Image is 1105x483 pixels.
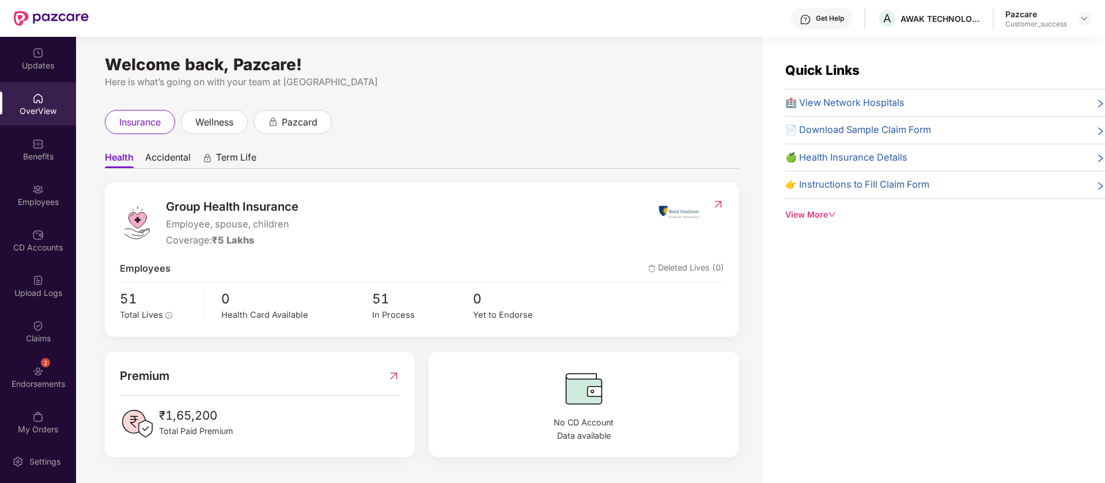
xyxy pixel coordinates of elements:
span: 0 [221,288,372,309]
img: deleteIcon [648,265,656,272]
span: Employee, spouse, children [166,217,298,232]
div: View More [785,208,1105,221]
div: Pazcare [1005,9,1067,20]
span: Employees [120,261,171,276]
img: svg+xml;base64,PHN2ZyBpZD0iRHJvcGRvd24tMzJ4MzIiIHhtbG5zPSJodHRwOi8vd3d3LnczLm9yZy8yMDAwL3N2ZyIgd2... [1080,14,1089,23]
span: down [828,211,836,219]
img: svg+xml;base64,PHN2ZyBpZD0iRW1wbG95ZWVzIiB4bWxucz0iaHR0cDovL3d3dy53My5vcmcvMjAwMC9zdmciIHdpZHRoPS... [32,184,44,195]
div: Health Card Available [221,309,372,322]
span: Deleted Lives (0) [648,261,724,276]
span: Accidental [145,151,191,168]
img: RedirectIcon [712,199,724,210]
span: Total Lives [120,310,163,320]
span: 👉 Instructions to Fill Claim Form [785,177,929,192]
img: svg+xml;base64,PHN2ZyBpZD0iQmVuZWZpdHMiIHhtbG5zPSJodHRwOi8vd3d3LnczLm9yZy8yMDAwL3N2ZyIgd2lkdGg9Ij... [32,138,44,150]
span: Total Paid Premium [159,425,233,438]
span: 51 [372,288,473,309]
img: svg+xml;base64,PHN2ZyBpZD0iTXlfT3JkZXJzIiBkYXRhLW5hbWU9Ik15IE9yZGVycyIgeG1sbnM9Imh0dHA6Ly93d3cudz... [32,411,44,423]
img: svg+xml;base64,PHN2ZyBpZD0iVXBsb2FkX0xvZ3MiIGRhdGEtbmFtZT0iVXBsb2FkIExvZ3MiIHhtbG5zPSJodHRwOi8vd3... [32,275,44,286]
img: logo [120,206,154,240]
span: 🏥 View Network Hospitals [785,96,905,111]
span: ₹1,65,200 [159,406,233,425]
span: ₹5 Lakhs [212,234,254,246]
span: A [883,12,891,25]
span: Quick Links [785,62,860,78]
span: wellness [195,115,233,130]
img: svg+xml;base64,PHN2ZyBpZD0iSG9tZSIgeG1sbnM9Imh0dHA6Ly93d3cudzMub3JnLzIwMDAvc3ZnIiB3aWR0aD0iMjAiIG... [32,93,44,104]
span: 51 [120,288,195,309]
img: svg+xml;base64,PHN2ZyBpZD0iSGVscC0zMngzMiIgeG1sbnM9Imh0dHA6Ly93d3cudzMub3JnLzIwMDAvc3ZnIiB3aWR0aD... [800,14,811,25]
div: Settings [26,456,64,467]
img: New Pazcare Logo [14,11,89,26]
div: Coverage: [166,233,298,248]
span: info-circle [165,312,172,319]
div: Welcome back, Pazcare! [105,60,739,69]
img: svg+xml;base64,PHN2ZyBpZD0iVXBkYXRlZCIgeG1sbnM9Imh0dHA6Ly93d3cudzMub3JnLzIwMDAvc3ZnIiB3aWR0aD0iMj... [32,47,44,59]
div: animation [202,153,213,163]
span: Term Life [216,151,256,168]
span: No CD Account Data available [444,416,724,442]
div: Get Help [816,14,844,23]
span: Premium [120,367,169,385]
div: Yet to Endorse [473,309,574,322]
span: pazcard [282,115,317,130]
div: Here is what’s going on with your team at [GEOGRAPHIC_DATA] [105,75,739,89]
div: AWAK TECHNOLOGIES INDIA PRIVATE LIMITED [900,13,981,24]
img: svg+xml;base64,PHN2ZyBpZD0iU2V0dGluZy0yMHgyMCIgeG1sbnM9Imh0dHA6Ly93d3cudzMub3JnLzIwMDAvc3ZnIiB3aW... [12,456,24,467]
img: CDBalanceIcon [444,367,724,410]
span: 0 [473,288,574,309]
div: In Process [372,309,473,322]
span: right [1096,125,1105,138]
img: RedirectIcon [388,367,400,385]
span: Group Health Insurance [166,197,298,216]
img: insurerIcon [657,197,701,226]
div: Customer_success [1005,20,1067,29]
img: PaidPremiumIcon [120,406,154,441]
div: animation [268,116,278,127]
img: svg+xml;base64,PHN2ZyBpZD0iQ0RfQWNjb3VudHMiIGRhdGEtbmFtZT0iQ0QgQWNjb3VudHMiIHhtbG5zPSJodHRwOi8vd3... [32,229,44,241]
div: 2 [41,358,50,367]
span: right [1096,153,1105,165]
span: insurance [119,115,161,130]
span: right [1096,180,1105,192]
span: right [1096,98,1105,111]
span: 📄 Download Sample Claim Form [785,123,931,138]
img: svg+xml;base64,PHN2ZyBpZD0iQ2xhaW0iIHhtbG5zPSJodHRwOi8vd3d3LnczLm9yZy8yMDAwL3N2ZyIgd2lkdGg9IjIwIi... [32,320,44,332]
img: svg+xml;base64,PHN2ZyBpZD0iRW5kb3JzZW1lbnRzIiB4bWxucz0iaHR0cDovL3d3dy53My5vcmcvMjAwMC9zdmciIHdpZH... [32,366,44,377]
span: Health [105,151,134,168]
span: 🍏 Health Insurance Details [785,150,907,165]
